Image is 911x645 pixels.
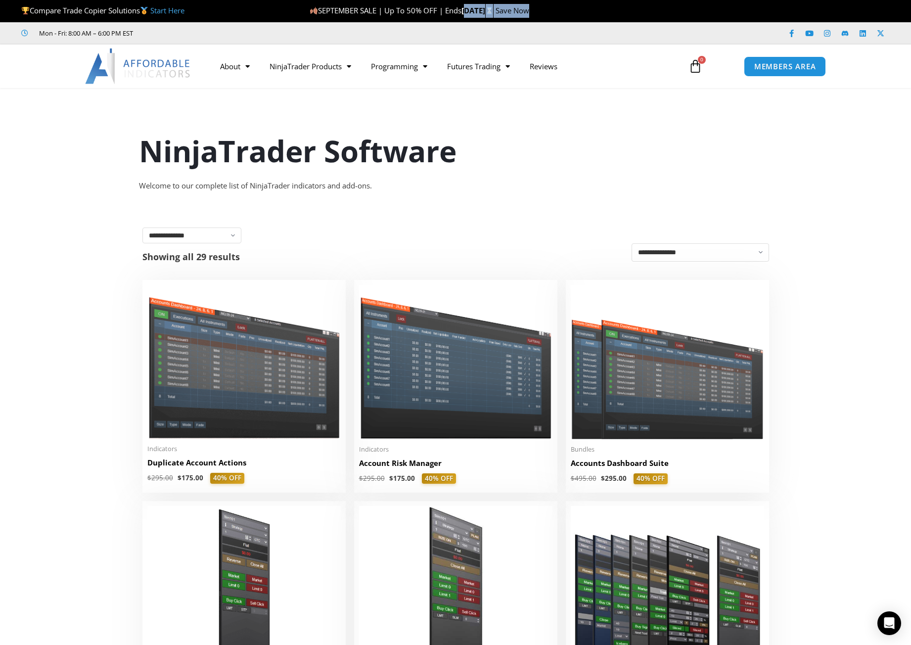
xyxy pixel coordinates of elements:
a: NinjaTrader Products [260,55,361,78]
span: Compare Trade Copier Solutions [21,5,184,15]
img: Account Risk Manager [359,285,552,439]
div: Welcome to our complete list of NinjaTrader indicators and add-ons. [139,179,772,193]
nav: Menu [210,55,677,78]
span: $ [601,474,605,483]
strong: [DATE] [461,5,496,15]
span: $ [147,473,151,482]
a: Start Here [150,5,184,15]
a: Reviews [520,55,567,78]
img: Duplicate Account Actions [147,285,341,439]
span: 0 [698,56,706,64]
a: Save Now [496,5,529,15]
img: 🍂 [310,7,318,14]
bdi: 295.00 [147,473,173,482]
p: Showing all 29 results [142,252,240,261]
iframe: Customer reviews powered by Trustpilot [147,28,295,38]
img: LogoAI | Affordable Indicators – NinjaTrader [85,48,191,84]
bdi: 295.00 [359,474,385,483]
span: $ [359,474,363,483]
span: SEPTEMBER SALE | Up To 50% OFF | Ends [310,5,461,15]
a: Accounts Dashboard Suite [571,458,764,473]
span: 40% OFF [422,473,456,484]
span: 40% OFF [210,473,244,484]
img: Accounts Dashboard Suite [571,285,764,439]
bdi: 495.00 [571,474,596,483]
h2: Duplicate Account Actions [147,458,341,468]
span: $ [571,474,575,483]
span: $ [178,473,182,482]
h1: NinjaTrader Software [139,130,772,172]
bdi: 295.00 [601,474,627,483]
h2: Accounts Dashboard Suite [571,458,764,468]
a: MEMBERS AREA [744,56,826,77]
span: MEMBERS AREA [754,63,816,70]
a: About [210,55,260,78]
bdi: 175.00 [178,473,203,482]
a: Programming [361,55,437,78]
img: 🏆 [22,7,29,14]
span: $ [389,474,393,483]
a: Futures Trading [437,55,520,78]
span: Indicators [147,445,341,453]
a: 0 [674,52,717,81]
img: ⌛ [486,7,493,14]
span: Bundles [571,445,764,454]
a: Duplicate Account Actions [147,458,341,473]
a: Account Risk Manager [359,458,552,473]
span: Mon - Fri: 8:00 AM – 6:00 PM EST [37,27,133,39]
select: Shop order [632,243,769,262]
span: 40% OFF [634,473,668,484]
span: Indicators [359,445,552,454]
h2: Account Risk Manager [359,458,552,468]
img: 🥇 [140,7,148,14]
bdi: 175.00 [389,474,415,483]
div: Open Intercom Messenger [877,611,901,635]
